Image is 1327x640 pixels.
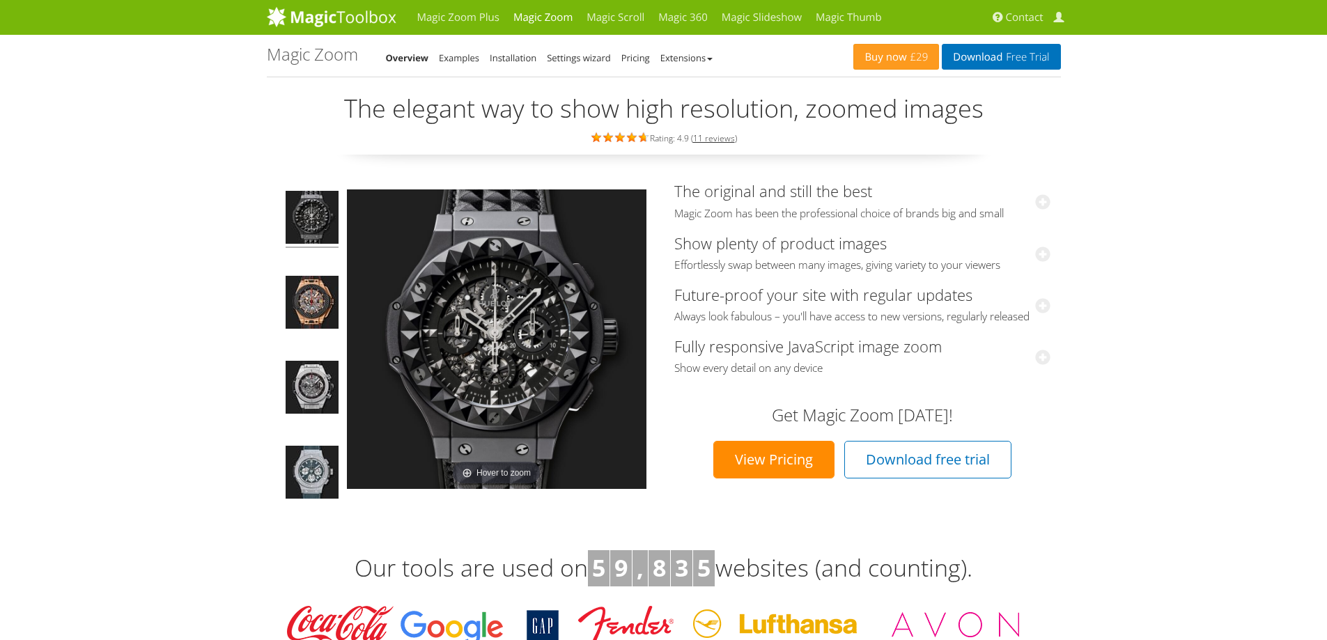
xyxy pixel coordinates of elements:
[688,406,1037,424] h3: Get Magic Zoom [DATE]!
[267,550,1061,586] h3: Our tools are used on websites (and counting).
[267,6,396,27] img: MagicToolbox.com - Image tools for your website
[439,52,479,64] a: Examples
[713,441,835,478] a: View Pricing
[653,552,666,584] b: 8
[490,52,536,64] a: Installation
[844,441,1011,478] a: Download free trial
[284,274,340,334] a: Big Bang Ferrari King Gold Carbon
[674,361,1050,375] span: Show every detail on any device
[674,258,1050,272] span: Effortlessly swap between many images, giving variety to your viewers
[267,45,358,63] h1: Magic Zoom
[286,276,339,333] img: Big Bang Ferrari King Gold Carbon
[284,359,340,419] a: Big Bang Unico Titanium
[674,310,1050,324] span: Always look fabulous – you'll have access to new versions, regularly released
[347,189,646,489] a: Hover to zoom
[693,132,735,144] a: 11 reviews
[284,444,340,504] a: Big Bang Jeans
[674,207,1050,221] span: Magic Zoom has been the professional choice of brands big and small
[853,44,939,70] a: Buy now£29
[286,446,339,503] img: Big Bang Jeans - Magic Zoom Demo
[1002,52,1049,63] span: Free Trial
[592,552,605,584] b: 5
[674,180,1050,220] a: The original and still the bestMagic Zoom has been the professional choice of brands big and small
[697,552,711,584] b: 5
[674,233,1050,272] a: Show plenty of product imagesEffortlessly swap between many images, giving variety to your viewers
[267,95,1061,123] h2: The elegant way to show high resolution, zoomed images
[386,52,429,64] a: Overview
[674,284,1050,324] a: Future-proof your site with regular updatesAlways look fabulous – you'll have access to new versi...
[614,552,628,584] b: 9
[547,52,611,64] a: Settings wizard
[674,336,1050,375] a: Fully responsive JavaScript image zoomShow every detail on any device
[675,552,688,584] b: 3
[907,52,929,63] span: £29
[286,361,339,418] img: Big Bang Unico Titanium - Magic Zoom Demo
[267,130,1061,145] div: Rating: 4.9 ( )
[284,189,340,249] a: Big Bang Depeche Mode
[942,44,1060,70] a: DownloadFree Trial
[621,52,650,64] a: Pricing
[660,52,713,64] a: Extensions
[637,552,644,584] b: ,
[286,191,339,248] img: Big Bang Depeche Mode - Magic Zoom Demo
[1006,10,1043,24] span: Contact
